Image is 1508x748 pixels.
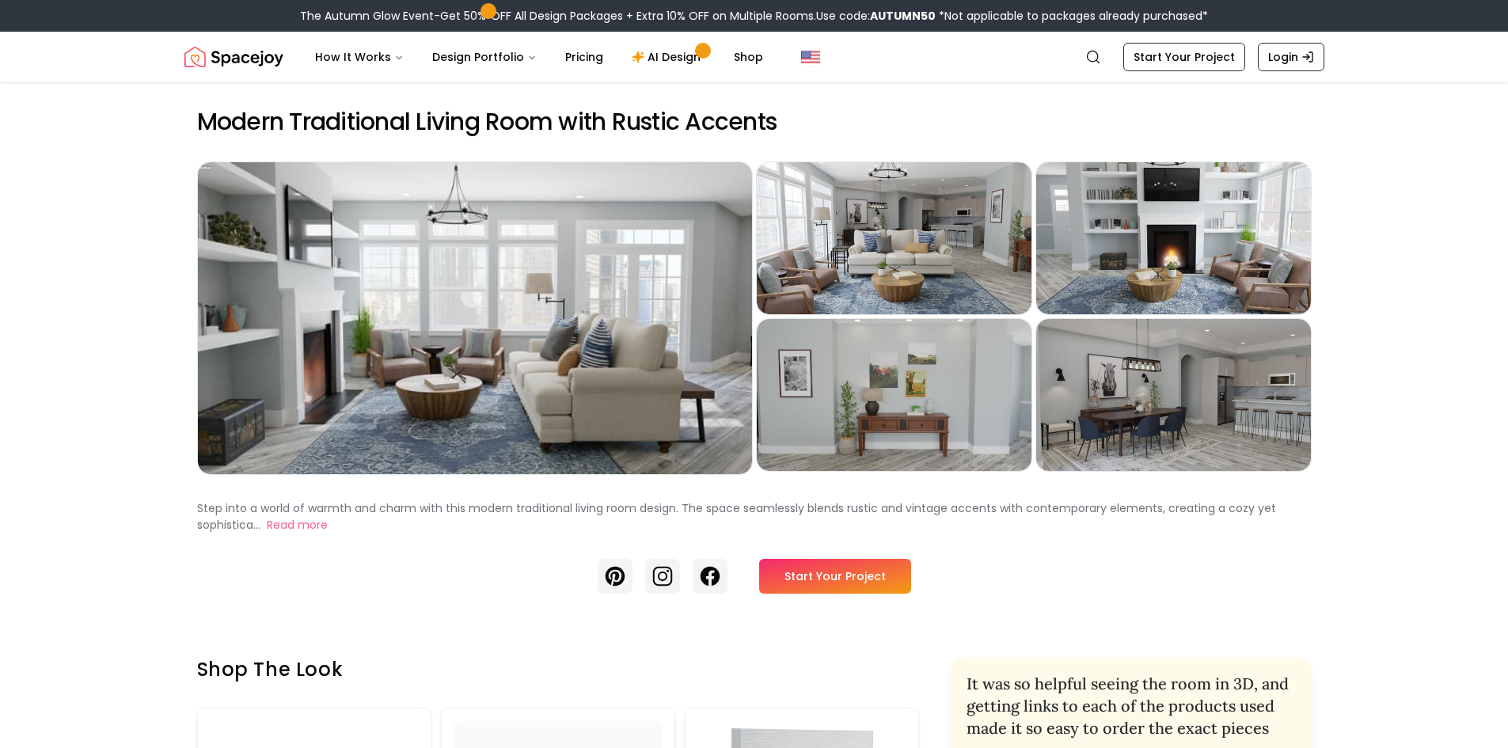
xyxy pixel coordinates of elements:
h3: Shop the look [197,657,919,682]
a: Spacejoy [184,41,283,73]
nav: Main [302,41,776,73]
a: Pricing [553,41,616,73]
a: Start Your Project [759,559,911,594]
span: Use code: [816,8,936,24]
p: Step into a world of warmth and charm with this modern traditional living room design. The space ... [197,500,1276,533]
a: AI Design [619,41,718,73]
h2: It was so helpful seeing the room in 3D, and getting links to each of the products used made it s... [967,673,1296,739]
b: AUTUMN50 [870,8,936,24]
button: Read more [267,517,328,533]
span: *Not applicable to packages already purchased* [936,8,1208,24]
img: Spacejoy Logo [184,41,283,73]
button: How It Works [302,41,416,73]
a: Shop [721,41,776,73]
nav: Global [184,32,1324,82]
a: Start Your Project [1123,43,1245,71]
button: Design Portfolio [420,41,549,73]
img: United States [801,47,820,66]
div: The Autumn Glow Event-Get 50% OFF All Design Packages + Extra 10% OFF on Multiple Rooms. [300,8,1208,24]
a: Login [1258,43,1324,71]
h2: Modern Traditional Living Room with Rustic Accents [197,108,1312,136]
